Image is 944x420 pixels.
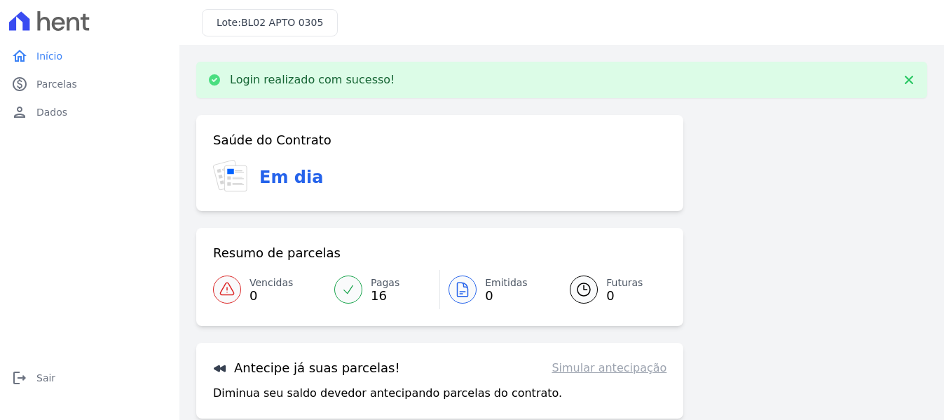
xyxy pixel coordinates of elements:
[485,276,528,290] span: Emitidas
[552,360,666,377] a: Simular antecipação
[230,73,395,87] p: Login realizado com sucesso!
[553,270,666,309] a: Futuras 0
[241,17,323,28] span: BL02 APTO 0305
[11,48,28,65] i: home
[213,270,326,309] a: Vencidas 0
[11,104,28,121] i: person
[213,132,331,149] h3: Saúde do Contrato
[259,165,323,190] h3: Em dia
[371,290,399,302] span: 16
[249,276,293,290] span: Vencidas
[213,385,562,402] p: Diminua seu saldo devedor antecipando parcelas do contrato.
[217,15,323,30] h3: Lote:
[6,70,174,98] a: paidParcelas
[36,49,62,63] span: Início
[36,371,55,385] span: Sair
[36,105,67,119] span: Dados
[326,270,439,309] a: Pagas 16
[6,42,174,70] a: homeInício
[6,98,174,126] a: personDados
[213,360,400,377] h3: Antecipe já suas parcelas!
[606,276,643,290] span: Futuras
[606,290,643,302] span: 0
[213,245,341,262] h3: Resumo de parcelas
[11,370,28,386] i: logout
[11,76,28,93] i: paid
[485,290,528,302] span: 0
[440,270,553,309] a: Emitidas 0
[371,276,399,290] span: Pagas
[36,77,77,91] span: Parcelas
[6,364,174,392] a: logoutSair
[249,290,293,302] span: 0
